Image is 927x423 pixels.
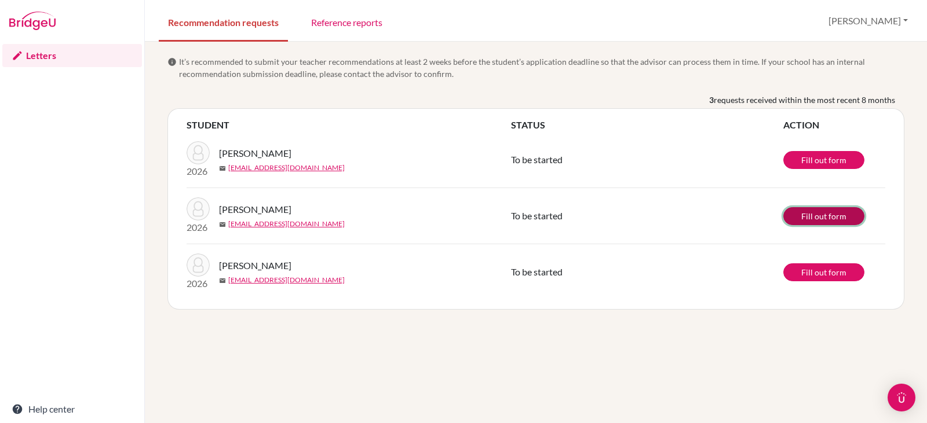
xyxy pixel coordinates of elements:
span: [PERSON_NAME] [219,259,291,273]
span: To be started [511,210,563,221]
img: Bridge-U [9,12,56,30]
span: To be started [511,266,563,277]
a: Letters [2,44,142,67]
span: To be started [511,154,563,165]
button: [PERSON_NAME] [823,10,913,32]
div: Open Intercom Messenger [888,384,915,411]
span: [PERSON_NAME] [219,146,291,160]
p: 2026 [187,277,210,290]
span: mail [219,221,226,228]
a: [EMAIL_ADDRESS][DOMAIN_NAME] [228,275,345,285]
a: Fill out form [783,263,864,281]
a: Fill out form [783,207,864,225]
a: Help center [2,398,142,421]
span: [PERSON_NAME] [219,203,291,216]
th: STUDENT [187,118,511,132]
a: Recommendation requests [159,2,288,42]
img: Bagurskas, Ivan [187,253,210,277]
th: ACTION [783,118,885,132]
b: 3 [709,94,714,106]
p: 2026 [187,164,210,178]
a: Reference reports [302,2,392,42]
img: Alende, Juan Ignacio [187,141,210,164]
span: mail [219,165,226,172]
p: 2026 [187,220,210,234]
a: [EMAIL_ADDRESS][DOMAIN_NAME] [228,219,345,229]
img: Bagurskas, Ivan [187,197,210,220]
span: requests received within the most recent 8 months [714,94,895,106]
a: [EMAIL_ADDRESS][DOMAIN_NAME] [228,163,345,173]
span: mail [219,277,226,284]
span: info [167,57,177,67]
th: STATUS [511,118,783,132]
span: It’s recommended to submit your teacher recommendations at least 2 weeks before the student’s app... [179,56,904,80]
a: Fill out form [783,151,864,169]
